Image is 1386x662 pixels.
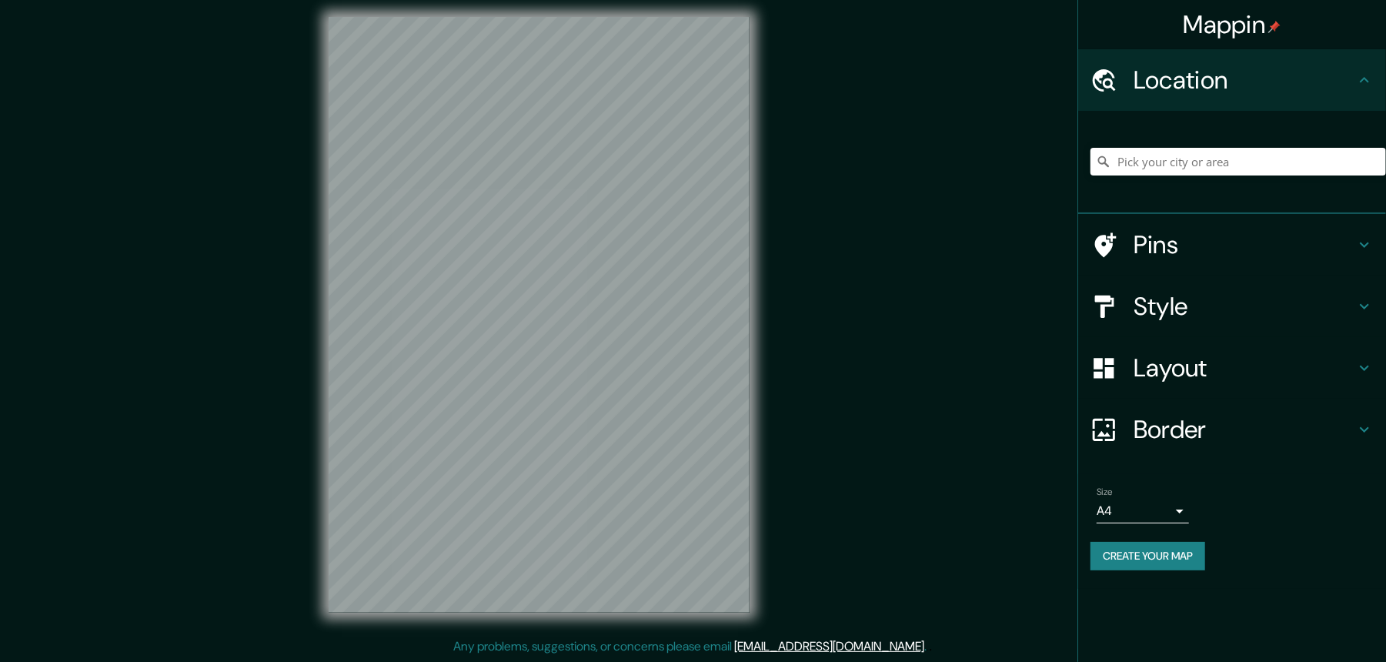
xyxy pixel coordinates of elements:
img: pin-icon.png [1268,21,1281,33]
h4: Style [1134,291,1355,322]
div: . [927,637,930,656]
label: Size [1097,486,1113,499]
h4: Location [1134,65,1355,95]
h4: Mappin [1184,9,1281,40]
button: Create your map [1090,542,1205,570]
div: A4 [1097,499,1189,523]
a: [EMAIL_ADDRESS][DOMAIN_NAME] [735,638,925,654]
div: Style [1078,276,1386,337]
h4: Pins [1134,229,1355,260]
input: Pick your city or area [1090,148,1386,176]
div: Location [1078,49,1386,111]
div: Layout [1078,337,1386,399]
canvas: Map [329,17,750,613]
h4: Layout [1134,353,1355,383]
div: Pins [1078,214,1386,276]
div: Border [1078,399,1386,460]
h4: Border [1134,414,1355,445]
p: Any problems, suggestions, or concerns please email . [454,637,927,656]
div: . [930,637,933,656]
